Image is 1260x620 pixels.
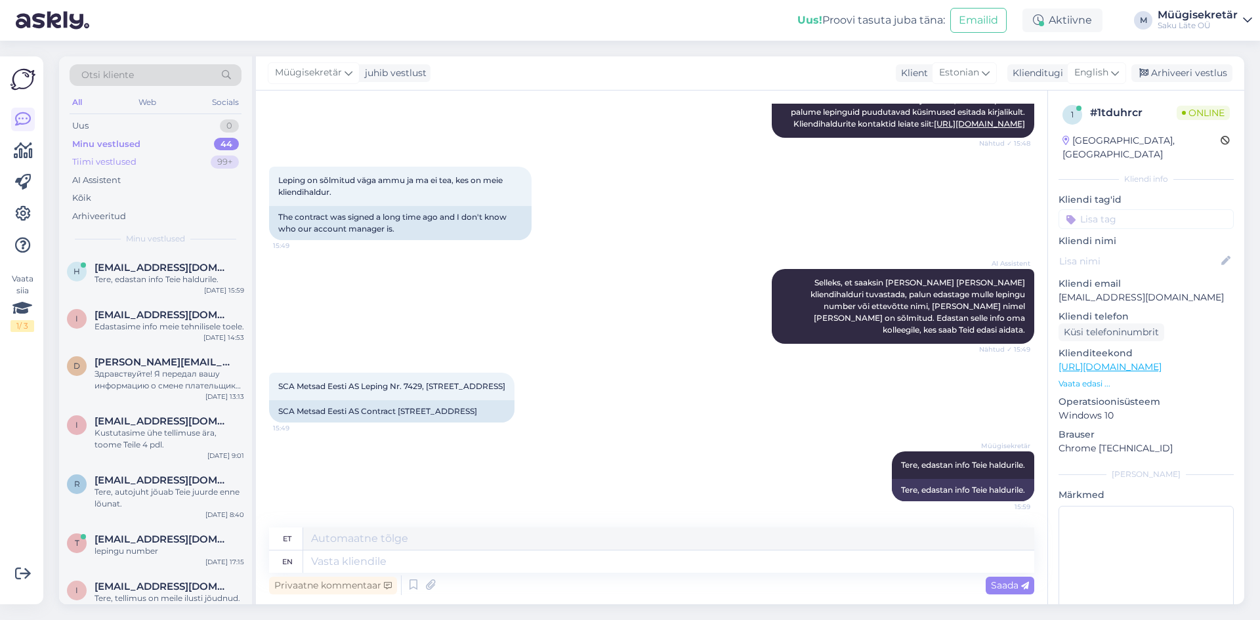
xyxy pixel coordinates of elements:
div: et [283,527,291,550]
span: 15:49 [273,423,322,433]
div: [PERSON_NAME] [1059,468,1234,480]
div: The contract was signed a long time ago and I don't know who our account manager is. [269,206,532,240]
div: Kliendi info [1059,173,1234,185]
span: tallinn@bunkerpartner.com [94,533,231,545]
span: 15:49 [273,241,322,251]
span: English [1074,66,1108,80]
img: Askly Logo [10,67,35,92]
input: Lisa tag [1059,209,1234,229]
p: Kliendi telefon [1059,310,1234,323]
span: Estonian [939,66,979,80]
div: Kustutasime ühe tellimuse ära, toome Teile 4 pdl. [94,427,244,451]
span: Leping on sõlmitud väga ammu ja ma ei tea, kes on meie kliendihaldur. [278,175,505,197]
div: Tere, edastan info Teie haldurile. [94,274,244,285]
div: 1 / 3 [10,320,34,332]
p: Operatsioonisüsteem [1059,395,1234,409]
span: Minu vestlused [126,233,185,245]
span: r [74,479,80,489]
div: Socials [209,94,241,111]
span: 15:59 [981,502,1030,512]
p: Kliendi nimi [1059,234,1234,248]
span: Saada [991,579,1029,591]
span: i [75,585,78,595]
div: Arhiveeri vestlus [1131,64,1232,82]
div: Web [136,94,159,111]
div: Saku Läte OÜ [1158,20,1238,31]
span: Selleks, et saaksin [PERSON_NAME] [PERSON_NAME] kliendihalduri tuvastada, palun edastage mulle le... [810,278,1027,335]
div: Здравствуйте! Я передал вашу информацию о смене плательщика по договору № 36758 соответствующему ... [94,368,244,392]
a: [URL][DOMAIN_NAME] [1059,361,1162,373]
div: Arhiveeritud [72,210,126,223]
span: Nähtud ✓ 15:49 [979,344,1030,354]
span: t [75,538,79,548]
div: AI Assistent [72,174,121,187]
span: i [75,314,78,323]
a: MüügisekretärSaku Läte OÜ [1158,10,1252,31]
div: Vaata siia [10,273,34,332]
div: 0 [220,119,239,133]
div: 99+ [211,155,239,169]
span: ivari.ilusk@tariston.ee [94,309,231,321]
div: [DATE] 14:53 [203,333,244,342]
div: Aktiivne [1022,9,1102,32]
div: Minu vestlused [72,138,140,151]
span: h [73,266,80,276]
div: [GEOGRAPHIC_DATA], [GEOGRAPHIC_DATA] [1062,134,1221,161]
div: Tere, autojuht jõuab Teie juurde enne lõunat. [94,486,244,510]
div: Proovi tasuta juba täna: [797,12,945,28]
div: [DATE] 9:01 [207,451,244,461]
span: info@itk.ee [94,581,231,592]
p: Märkmed [1059,488,1234,502]
div: 44 [214,138,239,151]
span: SCA Metsad Eesti AS Leping Nr. 7429, [STREET_ADDRESS] [278,381,505,391]
div: Tere, edastan info Teie haldurile. [892,479,1034,501]
div: juhib vestlust [360,66,427,80]
span: AI Assistent [981,258,1030,268]
p: Windows 10 [1059,409,1234,423]
p: Chrome [TECHNICAL_ID] [1059,442,1234,455]
b: Uus! [797,14,822,26]
div: [DATE] 17:15 [205,557,244,567]
span: i [75,420,78,430]
p: Kliendi email [1059,277,1234,291]
div: en [282,550,293,573]
div: Uus [72,119,89,133]
p: Vaata edasi ... [1059,378,1234,390]
div: SCA Metsad Eesti AS Contract [STREET_ADDRESS] [269,400,514,423]
span: Online [1177,106,1230,120]
span: heli.siimson@sca.com [94,262,231,274]
div: # 1tduhrcr [1090,105,1177,121]
p: Klienditeekond [1059,346,1234,360]
div: Privaatne kommentaar [269,577,397,594]
span: info@itk.ee [94,415,231,427]
div: Küsi telefoninumbrit [1059,323,1164,341]
p: [EMAIL_ADDRESS][DOMAIN_NAME] [1059,291,1234,304]
div: Kõik [72,192,91,205]
div: lepingu number [94,545,244,557]
p: Kliendi tag'id [1059,193,1234,207]
div: [DATE] 13:13 [205,392,244,402]
div: Klient [896,66,928,80]
span: Müügisekretär [981,441,1030,451]
span: raido@lakrito.ee [94,474,231,486]
div: Tiimi vestlused [72,155,136,169]
div: Müügisekretär [1158,10,1238,20]
div: [DATE] 15:59 [204,285,244,295]
span: Müügisekretär [275,66,342,80]
span: d [73,361,80,371]
div: Tere, tellimus on meile ilusti jõudnud. [94,592,244,604]
span: dmitri@fra-ber.ee [94,356,231,368]
span: Tere, edastan info Teie haldurile. [901,460,1025,470]
a: [URL][DOMAIN_NAME] [934,119,1025,129]
p: Brauser [1059,428,1234,442]
input: Lisa nimi [1059,254,1219,268]
div: M [1134,11,1152,30]
div: All [70,94,85,111]
span: 1 [1071,110,1074,119]
div: Edastasime info meie tehnilisele toele. [94,321,244,333]
div: Klienditugi [1007,66,1063,80]
span: Otsi kliente [81,68,134,82]
span: Nähtud ✓ 15:48 [979,138,1030,148]
div: [DATE] 8:40 [205,510,244,520]
button: Emailid [950,8,1007,33]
